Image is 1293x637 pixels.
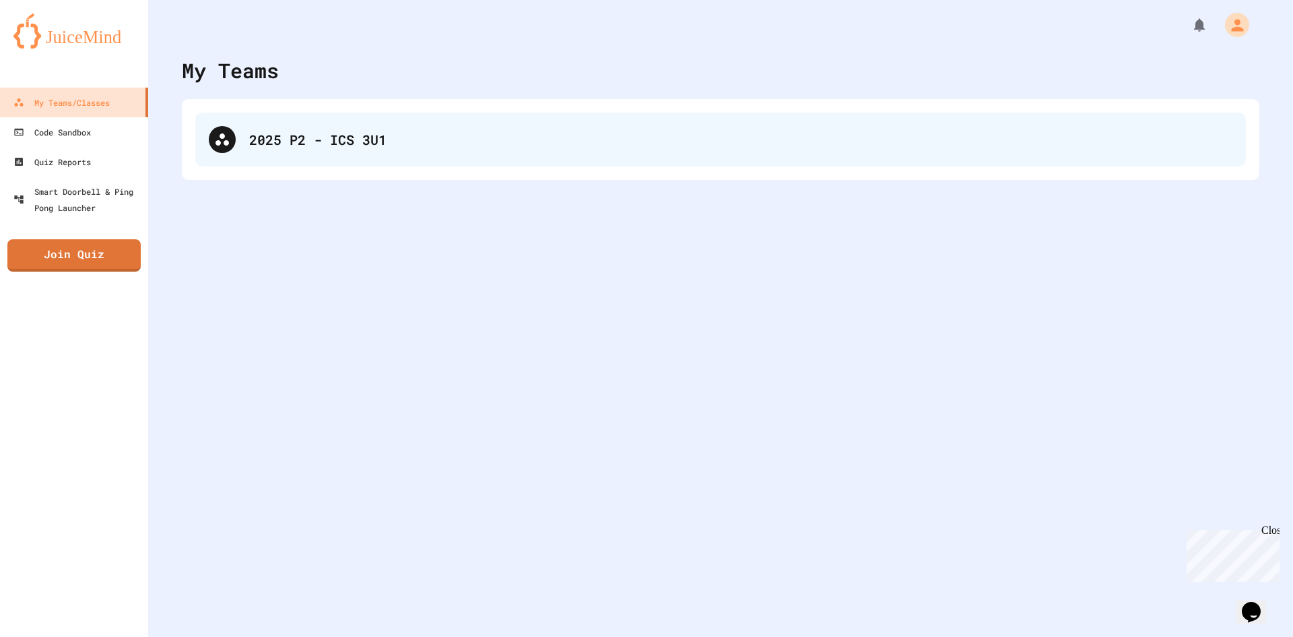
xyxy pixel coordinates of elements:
div: 2025 P2 - ICS 3U1 [195,113,1246,166]
div: My Notifications [1166,13,1211,36]
div: Quiz Reports [13,154,91,170]
div: Smart Doorbell & Ping Pong Launcher [13,183,143,216]
iframe: chat widget [1181,524,1280,582]
div: Chat with us now!Close [5,5,93,86]
div: 2025 P2 - ICS 3U1 [249,129,1232,150]
div: Code Sandbox [13,124,91,140]
iframe: chat widget [1236,583,1280,624]
div: My Teams [182,55,279,86]
img: logo-orange.svg [13,13,135,49]
a: Join Quiz [7,239,141,272]
div: My Teams/Classes [13,94,110,111]
div: My Account [1211,9,1253,40]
